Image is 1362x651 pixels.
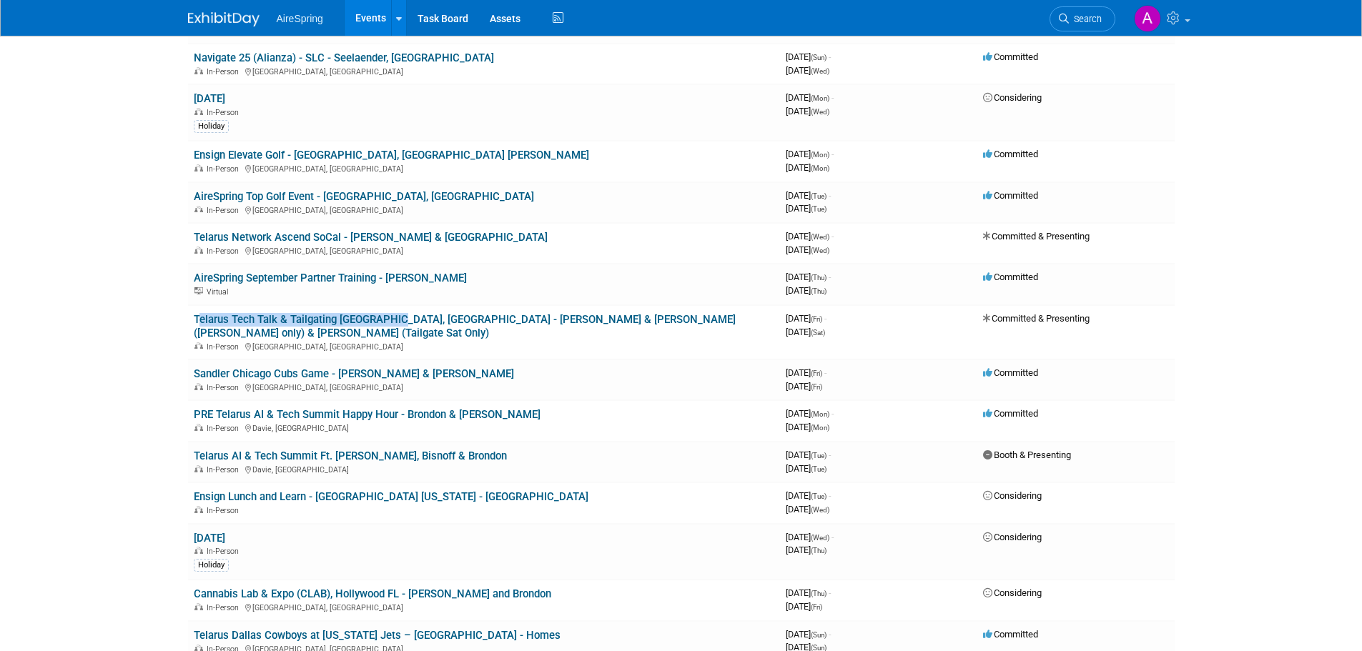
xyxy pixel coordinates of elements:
span: (Wed) [811,506,829,514]
span: [DATE] [786,327,825,337]
span: - [829,490,831,501]
span: In-Person [207,465,243,474]
a: PRE Telarus AI & Tech Summit Happy Hour - Brondon & [PERSON_NAME] [194,408,541,421]
span: [DATE] [786,601,822,612]
span: Virtual [207,287,232,297]
img: In-Person Event [194,465,203,472]
span: [DATE] [786,422,829,432]
span: (Thu) [811,274,826,282]
span: [DATE] [786,203,826,214]
span: [DATE] [786,381,822,392]
span: - [829,51,831,62]
div: Davie, [GEOGRAPHIC_DATA] [194,463,774,474]
span: - [829,629,831,640]
span: (Mon) [811,410,829,418]
span: Committed [983,408,1038,419]
span: [DATE] [786,532,834,542]
span: [DATE] [786,285,826,296]
span: (Fri) [811,383,822,391]
span: Committed [983,367,1038,378]
a: Telarus Tech Talk & Tailgating [GEOGRAPHIC_DATA], [GEOGRAPHIC_DATA] - [PERSON_NAME] & [PERSON_NAM... [194,313,736,339]
span: (Wed) [811,67,829,75]
a: Telarus Network Ascend SoCal - [PERSON_NAME] & [GEOGRAPHIC_DATA] [194,231,548,244]
span: - [829,272,831,282]
span: [DATE] [786,545,826,555]
span: (Wed) [811,534,829,542]
img: In-Person Event [194,547,203,554]
span: Committed [983,272,1038,282]
span: [DATE] [786,106,829,116]
img: Virtual Event [194,287,203,294]
img: In-Person Event [194,164,203,172]
span: [DATE] [786,162,829,173]
span: [DATE] [786,367,826,378]
a: Cannabis Lab & Expo (CLAB), Hollywood FL - [PERSON_NAME] and Brondon [194,587,551,600]
span: In-Person [207,547,243,556]
a: Telarus AI & Tech Summit Ft. [PERSON_NAME], Bisnoff & Brondon [194,449,507,462]
span: Considering [983,587,1042,598]
span: Committed & Presenting [983,231,1090,242]
span: - [829,190,831,201]
div: [GEOGRAPHIC_DATA], [GEOGRAPHIC_DATA] [194,340,774,352]
img: Aila Ortiaga [1134,5,1161,32]
span: - [831,408,834,419]
img: In-Person Event [194,342,203,349]
span: [DATE] [786,190,831,201]
span: (Thu) [811,287,826,295]
span: Booth & Presenting [983,449,1071,460]
span: In-Person [207,108,243,117]
img: In-Person Event [194,424,203,431]
div: Davie, [GEOGRAPHIC_DATA] [194,422,774,433]
span: - [831,92,834,103]
span: - [831,149,834,159]
span: (Thu) [811,547,826,555]
img: In-Person Event [194,108,203,115]
span: (Fri) [811,369,822,377]
span: [DATE] [786,504,829,515]
span: [DATE] [786,313,826,324]
a: [DATE] [194,92,225,105]
span: In-Person [207,603,243,612]
span: (Sun) [811,631,826,639]
span: (Tue) [811,465,826,473]
span: [DATE] [786,65,829,76]
span: Committed [983,629,1038,640]
a: Navigate 25 (Alianza) - SLC - Seelaender, [GEOGRAPHIC_DATA] [194,51,494,64]
span: [DATE] [786,587,831,598]
span: In-Person [207,206,243,215]
span: In-Person [207,247,243,256]
span: - [831,532,834,542]
span: (Mon) [811,424,829,432]
span: [DATE] [786,231,834,242]
a: Search [1050,6,1115,31]
span: (Sat) [811,329,825,337]
div: [GEOGRAPHIC_DATA], [GEOGRAPHIC_DATA] [194,601,774,612]
div: Holiday [194,120,229,133]
span: In-Person [207,342,243,352]
span: (Tue) [811,192,826,200]
span: Committed [983,51,1038,62]
img: In-Person Event [194,383,203,390]
span: (Fri) [811,603,822,611]
span: (Mon) [811,94,829,102]
div: [GEOGRAPHIC_DATA], [GEOGRAPHIC_DATA] [194,65,774,76]
img: In-Person Event [194,206,203,213]
span: Considering [983,92,1042,103]
span: Committed [983,190,1038,201]
span: [DATE] [786,244,829,255]
span: In-Person [207,67,243,76]
span: [DATE] [786,149,834,159]
span: (Tue) [811,205,826,213]
span: (Tue) [811,492,826,500]
span: Committed & Presenting [983,313,1090,324]
span: In-Person [207,424,243,433]
a: Ensign Elevate Golf - [GEOGRAPHIC_DATA], [GEOGRAPHIC_DATA] [PERSON_NAME] [194,149,589,161]
span: - [829,587,831,598]
span: [DATE] [786,463,826,474]
a: AireSpring Top Golf Event - [GEOGRAPHIC_DATA], [GEOGRAPHIC_DATA] [194,190,534,203]
img: In-Person Event [194,603,203,610]
span: (Fri) [811,315,822,323]
img: ExhibitDay [188,12,260,26]
span: In-Person [207,164,243,174]
div: Holiday [194,559,229,572]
